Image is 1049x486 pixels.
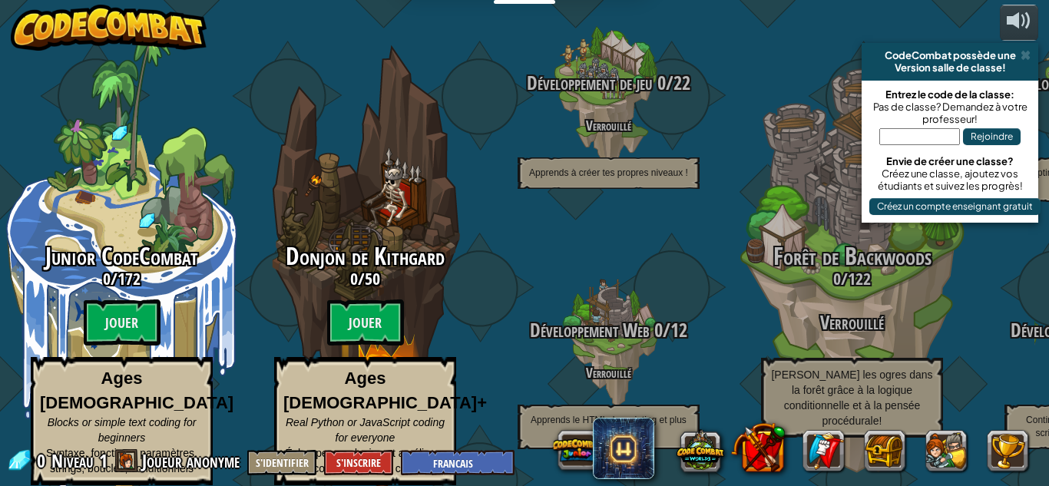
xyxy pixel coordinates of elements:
[365,267,380,290] span: 50
[868,61,1032,74] div: Version salle de classe!
[117,267,141,290] span: 172
[487,320,730,341] h3: /
[531,415,687,438] span: Apprends le HTML, le scripting et plus encore !
[868,49,1032,61] div: CodeCombat possède une
[350,267,358,290] span: 0
[963,128,1021,145] button: Rejoindre
[869,155,1031,167] div: Envie de créer une classe?
[37,448,50,473] span: 0
[84,299,160,345] btn: Jouer
[45,240,198,273] span: Junior CodeCombat
[51,448,94,474] span: Niveau
[283,369,487,412] strong: Ages [DEMOGRAPHIC_DATA]+
[869,88,1031,101] div: Entrez le code de la classe:
[869,101,1031,125] div: Pas de classe? Demandez à votre professeur!
[286,240,445,273] span: Donjon de Kithgard
[11,5,207,51] img: CodeCombat - Learn how to code by playing a game
[529,167,688,178] span: Apprends à créer tes propres niveaux !
[103,267,111,290] span: 0
[487,365,730,380] h4: Verrouillé
[99,448,108,473] span: 1
[773,240,932,273] span: Forêt de Backwoods
[243,269,487,288] h3: /
[40,369,233,412] strong: Ages [DEMOGRAPHIC_DATA]
[327,299,404,345] btn: Jouer
[771,369,932,427] span: [PERSON_NAME] les ogres dans la forêt grâce à la logique conditionnelle et à la pensée procédurale!
[1000,5,1038,41] button: Ajuster le volume
[848,267,871,290] span: 122
[527,70,653,96] span: Développement de jeu
[286,416,445,444] span: Real Python or JavaScript coding for everyone
[833,267,841,290] span: 0
[730,312,974,333] h3: Verrouillé
[869,167,1031,192] div: Créez une classe, ajoutez vos étudiants et suivez les progrès!
[673,70,690,96] span: 22
[487,73,730,94] h3: /
[530,317,650,343] span: Développement Web
[247,450,316,475] button: S'identifier
[869,198,1041,215] button: Créez un compte enseignant gratuit
[286,447,445,474] span: Échappez au donjon et améliorez vos compétences en codage !
[730,269,974,288] h3: /
[653,70,666,96] span: 0
[670,317,687,343] span: 12
[324,450,393,475] button: S'inscrire
[46,447,197,474] span: Syntaxe, fonctions, paramètres, strings, boucles, conditionnels
[487,118,730,133] h4: Verrouillé
[48,416,197,444] span: Blocks or simple text coding for beginners
[650,317,663,343] span: 0
[142,448,240,473] span: Joueur anonyme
